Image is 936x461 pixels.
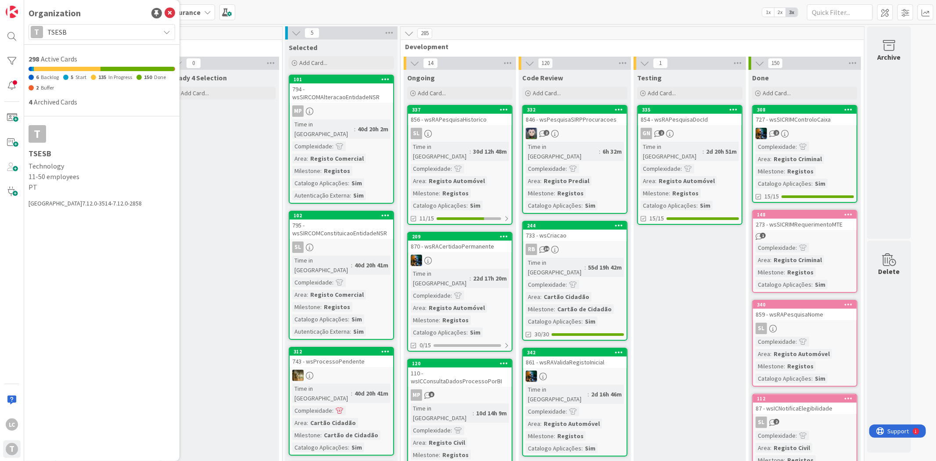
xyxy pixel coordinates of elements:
span: : [655,176,656,186]
div: Area [526,292,540,302]
div: 795 - wsSIRCOMConstituicaoEntidadeNSR [290,220,393,239]
div: 342861 - wsRAValidaRegistoInicial [523,349,627,368]
div: Catalogo Aplicações [756,280,811,289]
span: Testing [637,73,662,82]
div: Area [292,418,307,428]
span: 5 [305,28,319,38]
div: Complexidade [411,291,451,300]
div: Sim [351,191,366,200]
div: 87 - wsICNotificaElegibilidade [753,403,857,414]
div: Area [526,176,540,186]
span: Buffer [41,84,54,91]
div: Milestone [526,188,554,198]
span: : [784,267,785,277]
div: 244733 - wsCriacao [523,222,627,241]
div: 11287 - wsICNotificaElegibilidade [753,395,857,414]
div: Sim [468,201,483,210]
div: Registos [670,188,701,198]
div: Autenticação Externa [292,191,350,200]
span: : [425,176,427,186]
span: : [588,389,589,399]
span: 2 [36,84,39,91]
span: : [796,337,797,346]
span: : [566,164,567,173]
h1: TSESB [29,149,175,158]
div: SL [290,241,393,253]
div: Milestone [411,188,439,198]
span: Add Card... [181,89,209,97]
div: Registo Comercial [308,154,366,163]
div: Catalogo Aplicações [641,201,696,210]
div: 308 [753,106,857,114]
div: SL [756,323,767,334]
div: Complexidade [526,164,566,173]
span: 298 [29,54,39,63]
div: Registos [440,315,471,325]
div: 861 - wsRAValidaRegistoInicial [523,357,627,368]
span: : [669,188,670,198]
div: Sim [813,179,828,188]
div: 101794 - wsSIRCOMAlteracaoEntidadeNSR [290,76,393,103]
div: Organization [29,7,81,20]
span: : [540,292,542,302]
span: : [332,406,334,415]
span: : [470,274,471,283]
div: 112 [757,396,857,402]
span: : [307,418,308,428]
span: Development [405,42,853,51]
span: Selected [289,43,317,52]
span: : [770,154,771,164]
div: 6h 32m [600,147,624,156]
span: : [796,243,797,252]
span: : [354,124,355,134]
span: Ready 4 Selection [170,73,227,82]
div: SL [292,241,304,253]
span: : [811,280,813,289]
div: 342 [527,349,627,356]
div: 308727 - wsSICRIMControloCaixa [753,106,857,125]
div: 332846 - wsPesquisaSIRPProcuracoes [523,106,627,125]
div: Registo Comercial [308,290,366,299]
span: : [348,178,349,188]
div: Area [756,255,770,265]
div: SL [411,128,422,139]
span: Ongoing [407,73,435,82]
div: Complexidade [756,243,796,252]
span: Add Card... [299,59,327,67]
div: [GEOGRAPHIC_DATA] 7.12.0-3514-7.12.0-2858 [29,199,175,208]
div: Milestone [756,267,784,277]
div: Sim [468,328,483,337]
div: 743 - wsProcessoPendente [290,356,393,367]
div: Sim [698,201,713,210]
span: 135 [98,74,106,80]
div: Complexidade [526,280,566,289]
div: Autenticação Externa [292,327,350,336]
div: Time in [GEOGRAPHIC_DATA] [411,142,470,161]
div: 1 [46,4,48,11]
div: Area [292,154,307,163]
span: 2x [774,8,786,17]
div: Catalogo Aplicações [411,328,466,337]
div: 10d 14h 9m [474,408,509,418]
div: LC [6,418,18,431]
img: Visit kanbanzone.com [6,6,18,18]
div: Complexidade [292,406,332,415]
div: Complexidade [756,337,796,346]
div: Registo Automóvel [427,303,487,313]
span: : [784,361,785,371]
div: Sim [349,178,364,188]
div: Registos [322,166,352,176]
span: : [554,188,555,198]
span: : [581,317,583,326]
div: Time in [GEOGRAPHIC_DATA] [526,142,599,161]
div: 340 [757,302,857,308]
div: Registo Automóvel [771,349,832,359]
span: : [307,290,308,299]
span: 150 [144,74,152,80]
img: JC [526,371,537,382]
span: 8 [429,392,434,397]
div: Sim [349,314,364,324]
span: 120 [538,58,553,68]
span: : [307,154,308,163]
span: 11-50 employees [29,171,175,182]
